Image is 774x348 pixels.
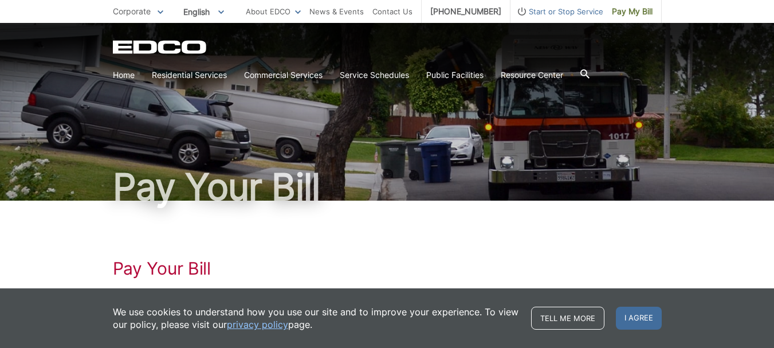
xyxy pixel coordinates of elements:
[531,307,604,330] a: Tell me more
[340,69,409,81] a: Service Schedules
[113,169,662,205] h1: Pay Your Bill
[152,69,227,81] a: Residential Services
[113,40,208,54] a: EDCD logo. Return to the homepage.
[372,5,412,18] a: Contact Us
[246,5,301,18] a: About EDCO
[113,306,520,331] p: We use cookies to understand how you use our site and to improve your experience. To view our pol...
[616,307,662,330] span: I agree
[113,69,135,81] a: Home
[113,6,151,16] span: Corporate
[227,318,288,331] a: privacy policy
[175,2,233,21] span: English
[612,5,653,18] span: Pay My Bill
[113,258,662,279] h1: Pay Your Bill
[244,69,323,81] a: Commercial Services
[309,5,364,18] a: News & Events
[501,69,563,81] a: Resource Center
[426,69,484,81] a: Public Facilities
